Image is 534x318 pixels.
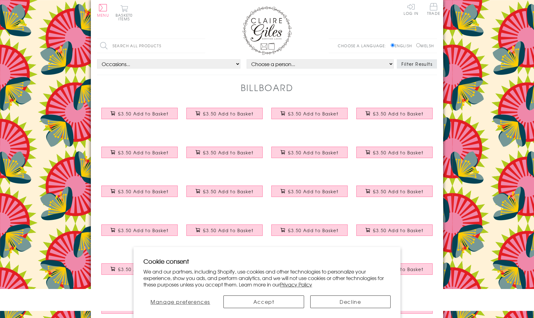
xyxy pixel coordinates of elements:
button: £3.50 Add to Basket [186,147,263,158]
h1: Billboard [241,81,294,94]
button: Accept [223,295,304,308]
a: New Home Card, Pink on Plum Happy New Home, with gold foil £3.50 Add to Basket [97,259,182,285]
span: £3.50 Add to Basket [288,188,338,195]
span: £3.50 Add to Basket [203,111,253,117]
button: £3.50 Add to Basket [101,108,178,119]
button: Filter Results [397,59,437,69]
span: £3.50 Add to Basket [288,111,338,117]
span: £3.50 Add to Basket [118,188,168,195]
span: Manage preferences [150,298,210,305]
a: Log In [404,3,418,15]
span: £3.50 Add to Basket [373,111,423,117]
span: Trade [427,3,440,15]
a: Trade [427,3,440,16]
span: 0 items [118,12,133,22]
button: £3.50 Add to Basket [271,224,348,236]
button: £3.50 Add to Basket [101,147,178,158]
span: £3.50 Add to Basket [118,149,168,156]
a: Birthday Card, Wishing you a Happy Birthday, Block letters, with gold foil £3.50 Add to Basket [267,103,352,130]
span: £3.50 Add to Basket [373,188,423,195]
span: Menu [97,12,109,18]
a: Graduation Card, Con-GRAD-ulations, Red block letters, with gold foil £3.50 Add to Basket [267,220,352,246]
a: Baby Boy Card, Slanted script with gold stars and gold foil £3.50 Add to Basket [267,181,352,207]
span: £3.50 Add to Basket [288,149,338,156]
a: New Baby Card, Red on yellow background with stars and gold foil £3.50 Add to Basket [352,181,437,207]
a: Get Well Card, Rainbow block letters and stars, with gold foil £3.50 Add to Basket [267,142,352,169]
input: English [391,43,395,47]
img: Claire Giles Greetings Cards [242,6,292,55]
p: We and our partners, including Shopify, use cookies and other technologies to personalize your ex... [143,268,391,287]
button: Menu [97,4,109,17]
input: Search all products [97,39,205,53]
a: Birthday Card, Scattered letters with stars and gold foil £3.50 Add to Basket [182,142,267,169]
button: £3.50 Add to Basket [356,186,433,197]
span: £3.50 Add to Basket [203,149,253,156]
input: Search [199,39,205,53]
button: £3.50 Add to Basket [101,224,178,236]
span: £3.50 Add to Basket [118,227,168,233]
h2: Cookie consent [143,257,391,266]
span: £3.50 Add to Basket [203,188,253,195]
p: Choose a language: [338,43,389,48]
span: £3.50 Add to Basket [288,227,338,233]
a: Congratulations Card, In circles with stars and gold foil £3.50 Add to Basket [97,181,182,207]
span: £3.50 Add to Basket [118,111,168,117]
a: Privacy Policy [280,281,312,288]
button: £3.50 Add to Basket [356,108,433,119]
button: £3.50 Add to Basket [271,147,348,158]
span: £3.50 Add to Basket [203,227,253,233]
button: £3.50 Add to Basket [186,186,263,197]
a: Birthday Card, Happy Birthday, Rainbow colours, with gold foil £3.50 Add to Basket [182,103,267,130]
a: Engagement Card, Congratulations on your Engagemnet text with gold foil £3.50 Add to Basket [97,220,182,246]
button: £3.50 Add to Basket [186,224,263,236]
span: £3.50 Add to Basket [373,149,423,156]
button: Decline [310,295,391,308]
button: Basket0 items [116,5,133,21]
a: Baby Girl Card, Pink with gold stars and gold foil £3.50 Add to Basket [182,181,267,207]
button: £3.50 Add to Basket [101,186,178,197]
a: Birthday Card, Happy Birthday to You, Rainbow colours, with gold foil £3.50 Add to Basket [97,103,182,130]
a: Thank You Card, Green block letters with stars and gold foil £3.50 Add to Basket [352,220,437,246]
a: Birthday Card, Happy Birthday, Pink background and stars, with gold foil £3.50 Add to Basket [352,103,437,130]
label: English [391,43,415,48]
input: Welsh [416,43,420,47]
button: £3.50 Add to Basket [271,108,348,119]
a: Wedding Card, Mr & Mrs Awesome, blue block letters, with gold foil £3.50 Add to Basket [182,220,267,246]
button: £3.50 Add to Basket [271,186,348,197]
button: £3.50 Add to Basket [101,263,178,275]
button: Manage preferences [143,295,217,308]
button: £3.50 Add to Basket [186,108,263,119]
button: £3.50 Add to Basket [356,224,433,236]
span: £3.50 Add to Basket [118,266,168,272]
span: £3.50 Add to Basket [373,227,423,233]
a: Good Luck Card, Rainbow stencil letters, with gold foil £3.50 Add to Basket [352,142,437,169]
a: Birthday Card, Happy Birthday to you, Block of letters, with gold foil £3.50 Add to Basket [97,142,182,169]
label: Welsh [416,43,434,48]
button: £3.50 Add to Basket [356,147,433,158]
